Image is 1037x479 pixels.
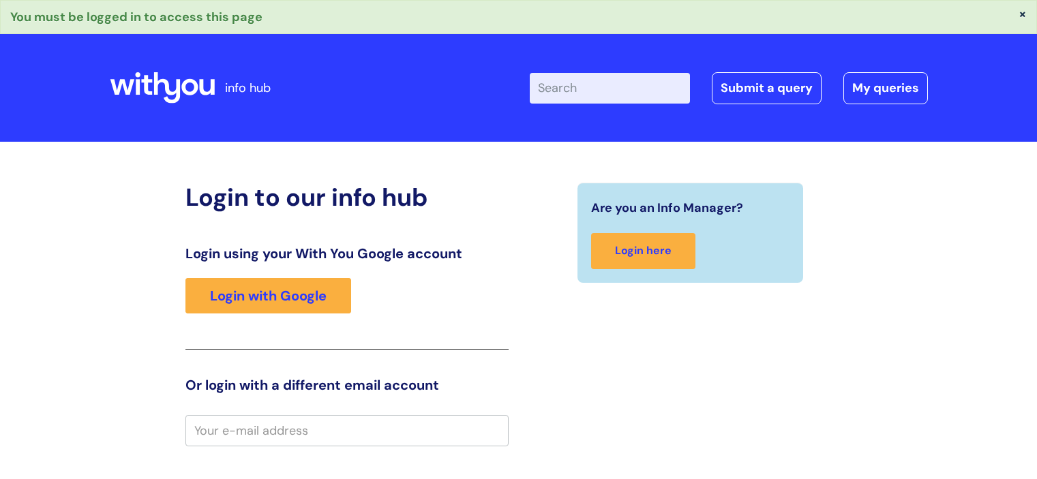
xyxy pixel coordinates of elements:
[843,72,928,104] a: My queries
[225,77,271,99] p: info hub
[185,183,509,212] h2: Login to our info hub
[185,245,509,262] h3: Login using your With You Google account
[185,278,351,313] a: Login with Google
[1019,7,1027,20] button: ×
[591,233,695,269] a: Login here
[530,73,690,103] input: Search
[185,377,509,393] h3: Or login with a different email account
[185,415,509,446] input: Your e-mail address
[712,72,822,104] a: Submit a query
[591,197,743,219] span: Are you an Info Manager?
